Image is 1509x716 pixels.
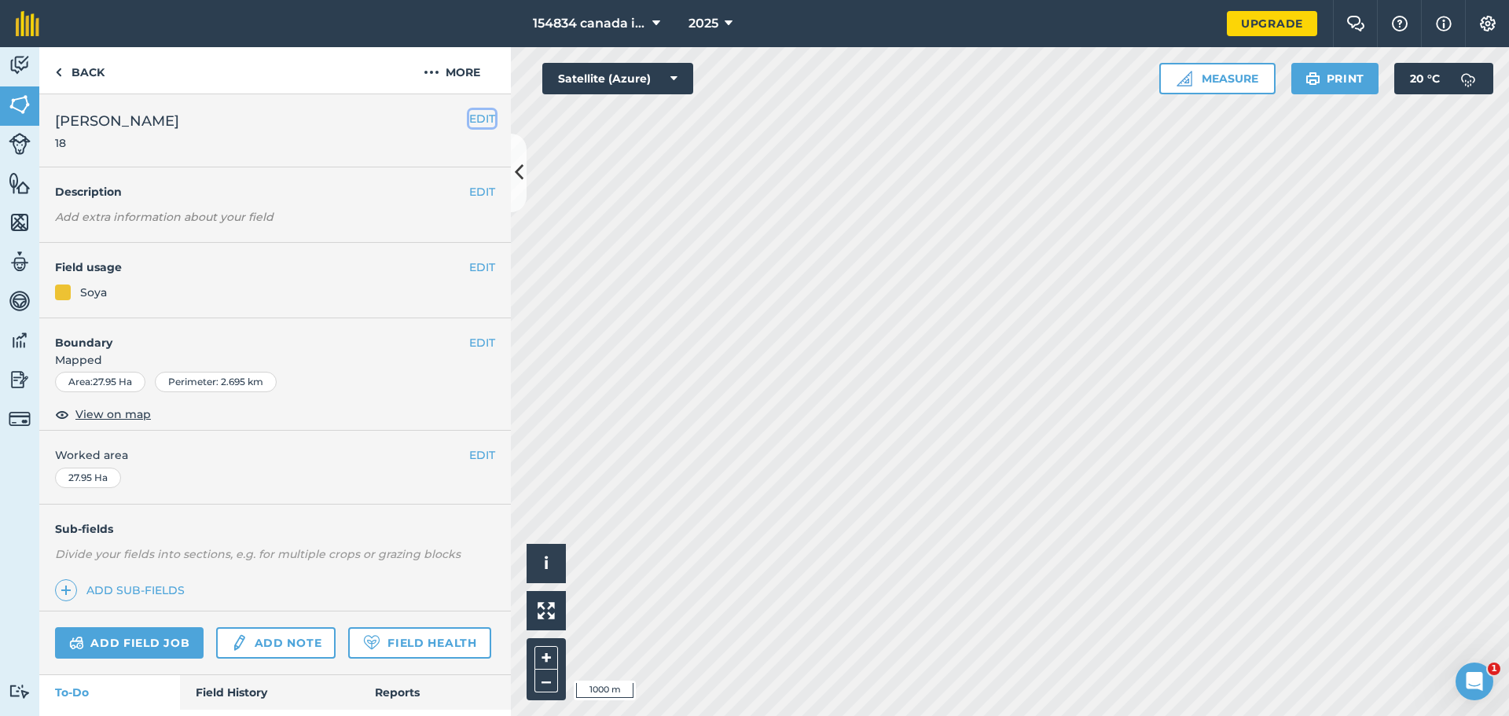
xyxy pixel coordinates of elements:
[469,334,495,351] button: EDIT
[1177,71,1192,86] img: Ruler icon
[61,581,72,600] img: svg+xml;base64,PHN2ZyB4bWxucz0iaHR0cDovL3d3dy53My5vcmcvMjAwMC9zdmciIHdpZHRoPSIxNCIgaGVpZ2h0PSIyNC...
[39,318,469,351] h4: Boundary
[55,627,204,659] a: Add field job
[688,14,718,33] span: 2025
[180,675,358,710] a: Field History
[9,329,31,352] img: svg+xml;base64,PD94bWwgdmVyc2lvbj0iMS4wIiBlbmNvZGluZz0idXRmLTgiPz4KPCEtLSBHZW5lcmF0b3I6IEFkb2JlIE...
[534,646,558,670] button: +
[1227,11,1317,36] a: Upgrade
[542,63,693,94] button: Satellite (Azure)
[155,372,277,392] div: Perimeter : 2.695 km
[39,675,180,710] a: To-Do
[39,520,511,538] h4: Sub-fields
[55,547,461,561] em: Divide your fields into sections, e.g. for multiple crops or grazing blocks
[9,408,31,430] img: svg+xml;base64,PD94bWwgdmVyc2lvbj0iMS4wIiBlbmNvZGluZz0idXRmLTgiPz4KPCEtLSBHZW5lcmF0b3I6IEFkb2JlIE...
[230,633,248,652] img: svg+xml;base64,PD94bWwgdmVyc2lvbj0iMS4wIiBlbmNvZGluZz0idXRmLTgiPz4KPCEtLSBHZW5lcmF0b3I6IEFkb2JlIE...
[55,405,69,424] img: svg+xml;base64,PHN2ZyB4bWxucz0iaHR0cDovL3d3dy53My5vcmcvMjAwMC9zdmciIHdpZHRoPSIxOCIgaGVpZ2h0PSIyNC...
[80,284,107,301] div: Soya
[55,579,191,601] a: Add sub-fields
[39,351,511,369] span: Mapped
[16,11,39,36] img: fieldmargin Logo
[544,553,549,573] span: i
[1305,69,1320,88] img: svg+xml;base64,PHN2ZyB4bWxucz0iaHR0cDovL3d3dy53My5vcmcvMjAwMC9zdmciIHdpZHRoPSIxOSIgaGVpZ2h0PSIyNC...
[1478,16,1497,31] img: A cog icon
[75,406,151,423] span: View on map
[1452,63,1484,94] img: svg+xml;base64,PD94bWwgdmVyc2lvbj0iMS4wIiBlbmNvZGluZz0idXRmLTgiPz4KPCEtLSBHZW5lcmF0b3I6IEFkb2JlIE...
[55,405,151,424] button: View on map
[55,210,274,224] em: Add extra information about your field
[69,633,84,652] img: svg+xml;base64,PD94bWwgdmVyc2lvbj0iMS4wIiBlbmNvZGluZz0idXRmLTgiPz4KPCEtLSBHZW5lcmF0b3I6IEFkb2JlIE...
[9,289,31,313] img: svg+xml;base64,PD94bWwgdmVyc2lvbj0iMS4wIiBlbmNvZGluZz0idXRmLTgiPz4KPCEtLSBHZW5lcmF0b3I6IEFkb2JlIE...
[1410,63,1440,94] span: 20 ° C
[359,675,511,710] a: Reports
[1394,63,1493,94] button: 20 °C
[1346,16,1365,31] img: Two speech bubbles overlapping with the left bubble in the forefront
[1488,663,1500,675] span: 1
[469,259,495,276] button: EDIT
[9,93,31,116] img: svg+xml;base64,PHN2ZyB4bWxucz0iaHR0cDovL3d3dy53My5vcmcvMjAwMC9zdmciIHdpZHRoPSI1NiIgaGVpZ2h0PSI2MC...
[55,63,62,82] img: svg+xml;base64,PHN2ZyB4bWxucz0iaHR0cDovL3d3dy53My5vcmcvMjAwMC9zdmciIHdpZHRoPSI5IiBoZWlnaHQ9IjI0Ii...
[55,183,495,200] h4: Description
[424,63,439,82] img: svg+xml;base64,PHN2ZyB4bWxucz0iaHR0cDovL3d3dy53My5vcmcvMjAwMC9zdmciIHdpZHRoPSIyMCIgaGVpZ2h0PSIyNC...
[469,183,495,200] button: EDIT
[9,211,31,234] img: svg+xml;base64,PHN2ZyB4bWxucz0iaHR0cDovL3d3dy53My5vcmcvMjAwMC9zdmciIHdpZHRoPSI1NiIgaGVpZ2h0PSI2MC...
[1456,663,1493,700] iframe: Intercom live chat
[55,135,179,151] span: 18
[39,47,120,94] a: Back
[55,468,121,488] div: 27.95 Ha
[533,14,646,33] span: 154834 canada inc
[534,670,558,692] button: –
[1159,63,1276,94] button: Measure
[9,133,31,155] img: svg+xml;base64,PD94bWwgdmVyc2lvbj0iMS4wIiBlbmNvZGluZz0idXRmLTgiPz4KPCEtLSBHZW5lcmF0b3I6IEFkb2JlIE...
[55,259,469,276] h4: Field usage
[393,47,511,94] button: More
[9,684,31,699] img: svg+xml;base64,PD94bWwgdmVyc2lvbj0iMS4wIiBlbmNvZGluZz0idXRmLTgiPz4KPCEtLSBHZW5lcmF0b3I6IEFkb2JlIE...
[1291,63,1379,94] button: Print
[55,446,495,464] span: Worked area
[1390,16,1409,31] img: A question mark icon
[527,544,566,583] button: i
[9,53,31,77] img: svg+xml;base64,PD94bWwgdmVyc2lvbj0iMS4wIiBlbmNvZGluZz0idXRmLTgiPz4KPCEtLSBHZW5lcmF0b3I6IEFkb2JlIE...
[1436,14,1452,33] img: svg+xml;base64,PHN2ZyB4bWxucz0iaHR0cDovL3d3dy53My5vcmcvMjAwMC9zdmciIHdpZHRoPSIxNyIgaGVpZ2h0PSIxNy...
[55,110,179,132] span: [PERSON_NAME]
[348,627,490,659] a: Field Health
[469,110,495,127] button: EDIT
[538,602,555,619] img: Four arrows, one pointing top left, one top right, one bottom right and the last bottom left
[9,250,31,274] img: svg+xml;base64,PD94bWwgdmVyc2lvbj0iMS4wIiBlbmNvZGluZz0idXRmLTgiPz4KPCEtLSBHZW5lcmF0b3I6IEFkb2JlIE...
[9,368,31,391] img: svg+xml;base64,PD94bWwgdmVyc2lvbj0iMS4wIiBlbmNvZGluZz0idXRmLTgiPz4KPCEtLSBHZW5lcmF0b3I6IEFkb2JlIE...
[9,171,31,195] img: svg+xml;base64,PHN2ZyB4bWxucz0iaHR0cDovL3d3dy53My5vcmcvMjAwMC9zdmciIHdpZHRoPSI1NiIgaGVpZ2h0PSI2MC...
[55,372,145,392] div: Area : 27.95 Ha
[469,446,495,464] button: EDIT
[216,627,336,659] a: Add note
